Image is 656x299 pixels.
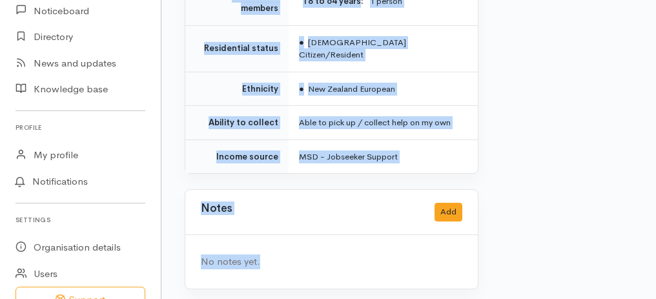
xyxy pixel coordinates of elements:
[185,72,289,106] td: Ethnicity
[201,203,232,222] h3: Notes
[201,254,462,269] div: No notes yet.
[299,37,406,61] span: [DEMOGRAPHIC_DATA] Citizen/Resident
[185,139,289,173] td: Income source
[289,139,478,173] td: MSD - Jobseeker Support
[299,37,304,48] span: ●
[15,119,145,136] h6: Profile
[185,106,289,140] td: Ability to collect
[299,83,304,94] span: ●
[289,106,478,140] td: Able to pick up / collect help on my own
[185,25,289,72] td: Residential status
[15,211,145,229] h6: Settings
[435,203,462,222] button: Add
[299,83,395,94] span: New Zealand European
